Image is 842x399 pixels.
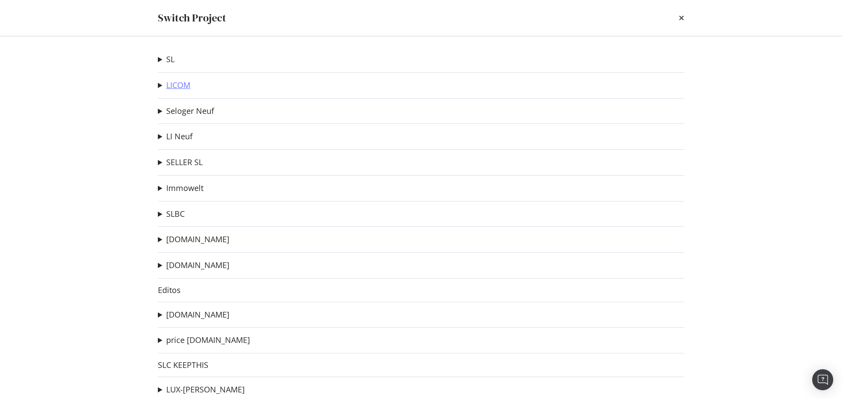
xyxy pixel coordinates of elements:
summary: price [DOMAIN_NAME] [158,335,250,346]
a: [DOMAIN_NAME] [166,310,229,319]
summary: LUX-[PERSON_NAME] [158,384,245,395]
a: Editos [158,286,181,295]
summary: Immowelt [158,183,203,194]
summary: [DOMAIN_NAME] [158,260,229,271]
a: price [DOMAIN_NAME] [166,335,250,345]
summary: SLBC [158,208,185,220]
summary: SELLER SL [158,157,203,168]
a: [DOMAIN_NAME] [166,235,229,244]
a: SELLER SL [166,158,203,167]
a: LUX-[PERSON_NAME] [166,385,245,394]
a: Immowelt [166,184,203,193]
summary: Seloger Neuf [158,106,214,117]
summary: SL [158,54,175,65]
div: times [679,11,684,25]
a: LI Neuf [166,132,193,141]
summary: LI Neuf [158,131,193,142]
summary: LICOM [158,80,190,91]
a: SL [166,55,175,64]
div: Open Intercom Messenger [812,369,833,390]
a: [DOMAIN_NAME] [166,261,229,270]
a: SLBC [166,209,185,219]
a: SLC KEEPTHIS [158,360,208,370]
a: Seloger Neuf [166,106,214,116]
div: Switch Project [158,11,226,25]
summary: [DOMAIN_NAME] [158,309,229,321]
summary: [DOMAIN_NAME] [158,234,229,245]
a: LICOM [166,81,190,90]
